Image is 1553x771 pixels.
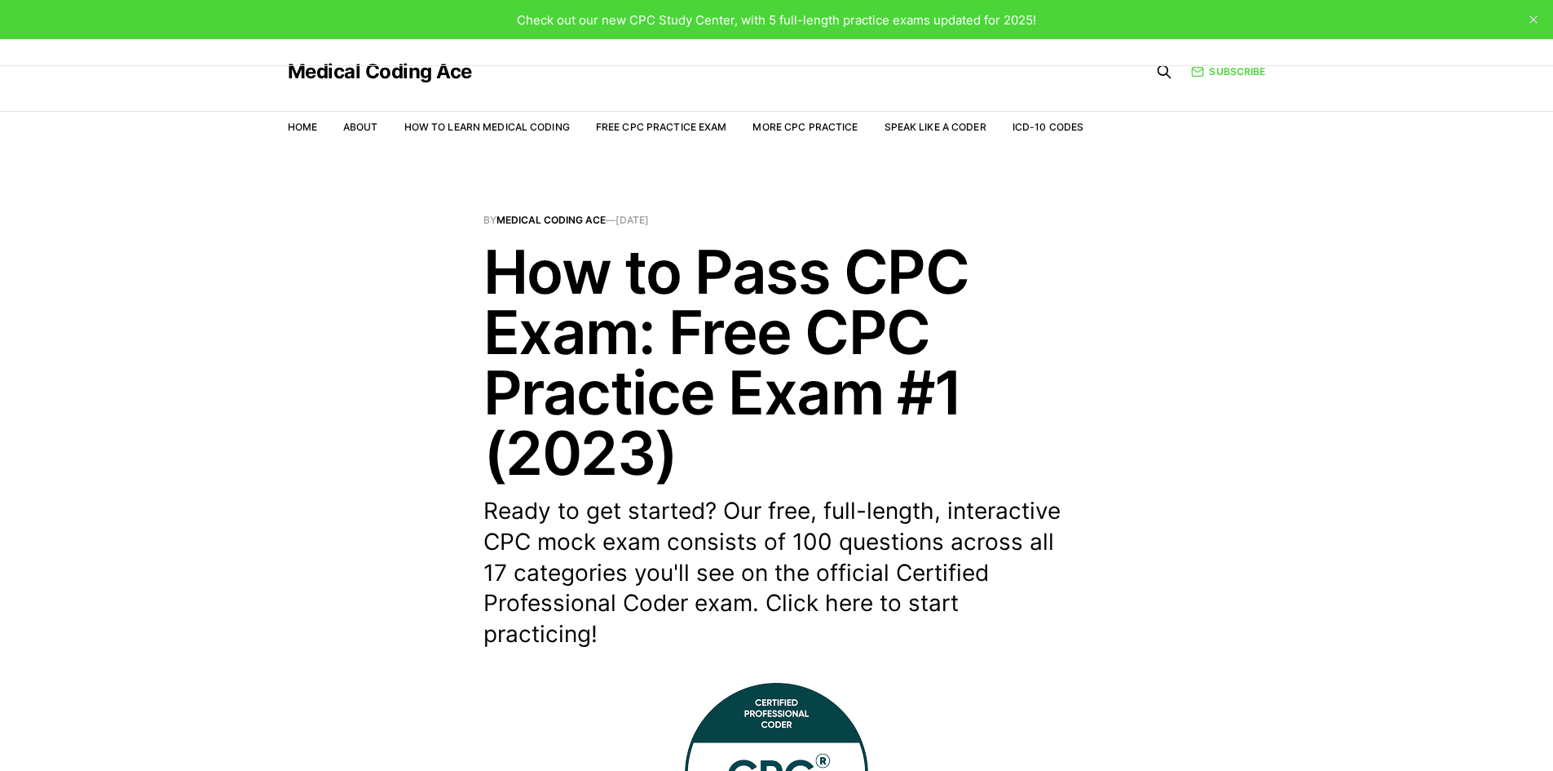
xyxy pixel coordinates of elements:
a: How to Learn Medical Coding [404,121,570,133]
time: [DATE] [615,214,649,226]
a: Medical Coding Ace [496,214,606,226]
span: By — [483,215,1070,225]
h1: How to Pass CPC Exam: Free CPC Practice Exam #1 (2023) [483,241,1070,483]
p: Ready to get started? Our free, full-length, interactive CPC mock exam consists of 100 questions ... [483,496,1070,650]
a: About [343,121,378,133]
a: Subscribe [1191,64,1265,79]
a: Medical Coding Ace [288,62,472,82]
a: ICD-10 Codes [1013,121,1083,133]
a: More CPC Practice [752,121,858,133]
span: Check out our new CPC Study Center, with 5 full-length practice exams updated for 2025! [517,12,1036,28]
button: close [1520,7,1546,33]
a: Home [288,121,317,133]
iframe: portal-trigger [1287,691,1553,771]
a: Free CPC Practice Exam [596,121,727,133]
a: Speak Like a Coder [885,121,986,133]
